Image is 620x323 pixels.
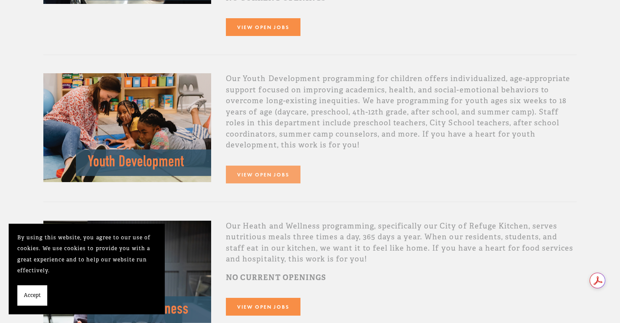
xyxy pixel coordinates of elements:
section: Cookie banner [9,224,165,315]
a: View Open Jobs [226,18,300,36]
a: View Open Jobs [226,166,300,183]
a: View Open Jobs [226,298,300,316]
p: Our Youth Development programming for children offers individualized, age-appropriate support foc... [226,73,577,151]
button: Accept [17,285,47,306]
span: Accept [24,290,41,301]
p: Our Heath and Wellness programming, specifically our City of Refuge Kitchen, serves nutritious me... [226,221,577,265]
strong: NO CURRENT OPENINGS [226,273,326,282]
p: By using this website, you agree to our use of cookies. We use cookies to provide you with a grea... [17,232,156,277]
